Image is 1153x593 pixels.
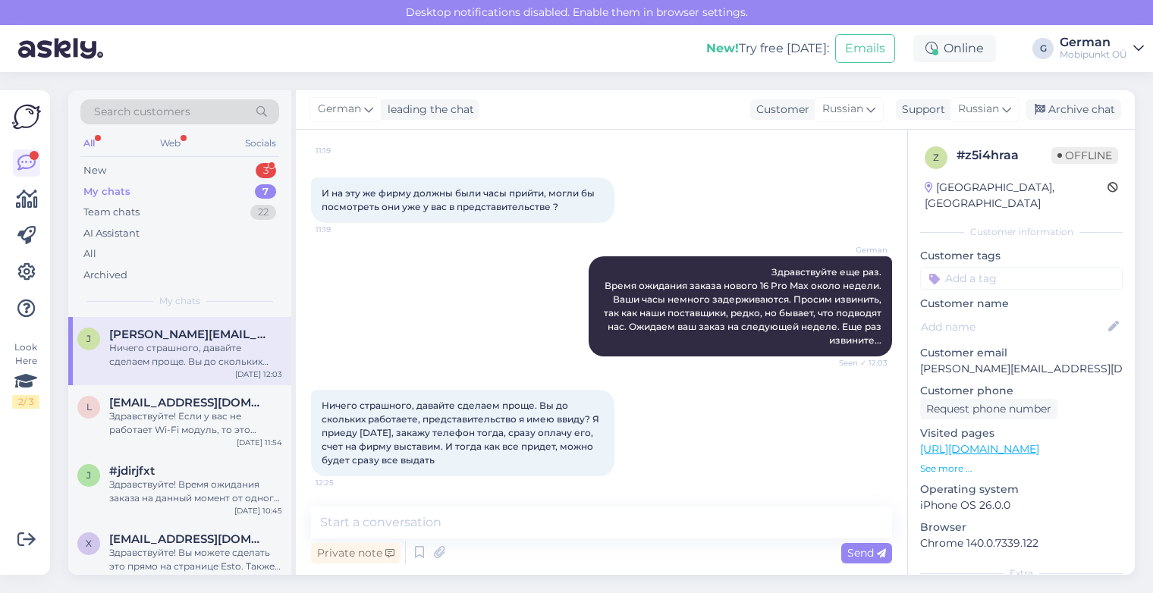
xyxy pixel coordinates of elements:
[920,225,1123,239] div: Customer information
[750,102,809,118] div: Customer
[913,35,996,62] div: Online
[920,267,1123,290] input: Add a tag
[235,573,282,585] div: [DATE] 16:05
[920,296,1123,312] p: Customer name
[318,101,361,118] span: German
[109,464,155,478] span: #jdirjfxt
[237,437,282,448] div: [DATE] 11:54
[920,566,1123,580] div: Extra
[255,184,276,199] div: 7
[109,409,282,437] div: Здравствуйте! Если у вас не работает Wi-Fi модуль, то это говорит о неисправности материнской пла...
[109,546,282,573] div: Здравствуйте! Вы можете сделать это прямо на странице Esto. Также ходатайство о рассрочке можно п...
[157,133,184,153] div: Web
[920,442,1039,456] a: [URL][DOMAIN_NAME]
[235,369,282,380] div: [DATE] 12:03
[920,383,1123,399] p: Customer phone
[83,246,96,262] div: All
[83,184,130,199] div: My chats
[920,399,1057,419] div: Request phone number
[822,101,863,118] span: Russian
[958,101,999,118] span: Russian
[920,497,1123,513] p: iPhone OS 26.0.0
[896,102,945,118] div: Support
[80,133,98,153] div: All
[1060,49,1127,61] div: Mobipunkt OÜ
[109,341,282,369] div: Ничего страшного, давайте сделаем проще. Вы до скольких работаете, представительство я имею ввиду...
[12,340,39,409] div: Look Here
[83,226,140,241] div: AI Assistant
[86,333,91,344] span: J
[1060,36,1127,49] div: German
[12,395,39,409] div: 2 / 3
[109,478,282,505] div: Здравствуйте! Время ожидания заказа на данный момент от одного до четырех месяцев.
[831,244,888,256] span: German
[316,477,372,488] span: 12:25
[920,519,1123,535] p: Browser
[83,163,106,178] div: New
[234,505,282,516] div: [DATE] 10:45
[382,102,474,118] div: leading the chat
[316,224,372,235] span: 11:19
[242,133,279,153] div: Socials
[322,400,602,466] span: Ничего страшного, давайте сделаем проще. Вы до скольких работаете, представительство я имею ввиду...
[1032,38,1054,59] div: G
[94,104,190,120] span: Search customers
[920,425,1123,441] p: Visited pages
[83,268,127,283] div: Archived
[706,41,739,55] b: New!
[109,328,267,341] span: Jana.sergejenko@icloud.com
[322,187,597,212] span: И на эту же фирму должны были часы прийти, могли бы посмотреть они уже у вас в представительстве ?
[920,361,1123,377] p: [PERSON_NAME][EMAIL_ADDRESS][DOMAIN_NAME]
[1060,36,1144,61] a: GermanMobipunkt OÜ
[109,396,267,409] span: lizabernadska49@gmail.com
[86,469,91,481] span: j
[316,145,372,156] span: 11:19
[920,535,1123,551] p: Chrome 140.0.7339.122
[933,152,939,163] span: z
[12,102,41,131] img: Askly Logo
[957,146,1051,165] div: # z5i4hraa
[311,543,401,563] div: Private note
[109,532,267,546] span: xlgene439@gmail.com
[250,205,276,220] div: 22
[706,39,829,58] div: Try free [DATE]:
[920,248,1123,264] p: Customer tags
[159,294,200,308] span: My chats
[1051,147,1118,164] span: Offline
[920,462,1123,475] p: See more ...
[256,163,276,178] div: 3
[847,546,886,560] span: Send
[86,538,92,549] span: x
[921,318,1105,335] input: Add name
[920,345,1123,361] p: Customer email
[831,357,888,369] span: Seen ✓ 12:03
[1026,99,1121,120] div: Archive chat
[835,34,895,63] button: Emails
[83,205,140,220] div: Team chats
[86,401,92,413] span: l
[920,482,1123,497] p: Operating system
[925,180,1107,212] div: [GEOGRAPHIC_DATA], [GEOGRAPHIC_DATA]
